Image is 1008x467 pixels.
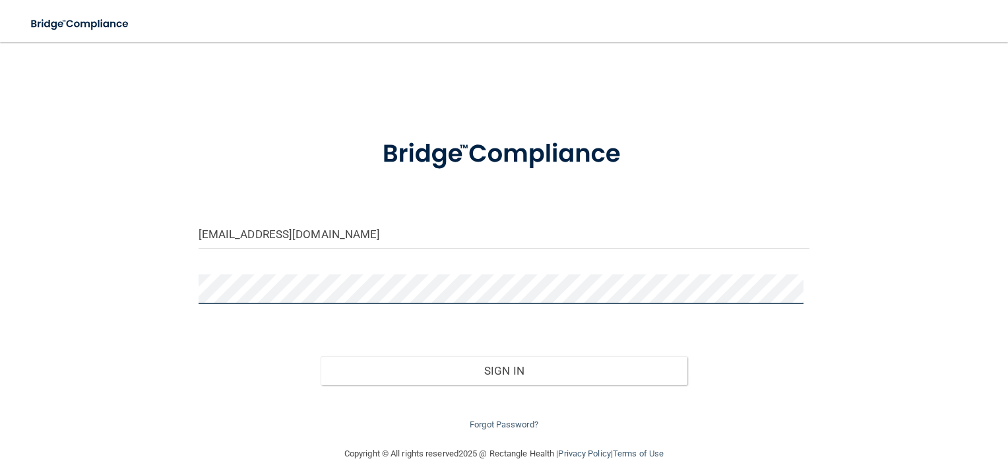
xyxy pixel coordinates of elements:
img: bridge_compliance_login_screen.278c3ca4.svg [356,121,652,187]
keeper-lock: Open Keeper Popup [786,282,802,297]
a: Terms of Use [613,449,664,458]
input: Email [199,219,810,249]
img: bridge_compliance_login_screen.278c3ca4.svg [20,11,141,38]
button: Sign In [321,356,687,385]
a: Forgot Password? [470,420,538,429]
a: Privacy Policy [558,449,610,458]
